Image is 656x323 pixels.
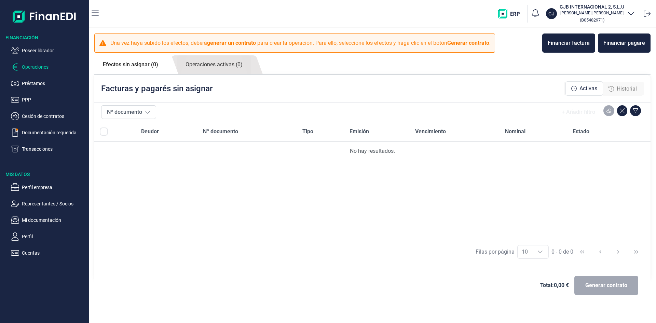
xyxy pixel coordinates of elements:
[203,127,238,136] span: Nº documento
[350,127,369,136] span: Emisión
[447,40,489,46] b: Generar contrato
[13,5,77,27] img: Logo de aplicación
[560,10,624,16] p: [PERSON_NAME] [PERSON_NAME]
[100,147,645,155] div: No hay resultados.
[22,96,86,104] p: PPP
[101,83,213,94] p: Facturas y pagarés sin asignar
[94,55,167,74] a: Efectos sin asignar (0)
[11,183,86,191] button: Perfil empresa
[628,244,644,260] button: Last Page
[22,232,86,241] p: Perfil
[11,79,86,88] button: Préstamos
[565,81,603,96] div: Activas
[141,127,159,136] span: Deudor
[592,244,609,260] button: Previous Page
[476,248,515,256] div: Filas por página
[207,40,256,46] b: generar un contrato
[22,145,86,153] p: Transacciones
[11,145,86,153] button: Transacciones
[532,245,548,258] div: Choose
[580,17,604,23] small: Copiar cif
[498,9,525,18] img: erp
[542,33,595,53] button: Financiar factura
[415,127,446,136] span: Vencimiento
[11,232,86,241] button: Perfil
[22,200,86,208] p: Representantes / Socios
[100,127,108,136] div: All items unselected
[177,55,251,74] a: Operaciones activas (0)
[540,281,569,290] span: Total: 0,00 €
[546,3,635,24] button: GJGJB INTERNACIONAL 2, S.L.U[PERSON_NAME] [PERSON_NAME](B05482971)
[617,85,637,93] span: Historial
[22,183,86,191] p: Perfil empresa
[551,249,573,255] span: 0 - 0 de 0
[22,216,86,224] p: Mi documentación
[22,129,86,137] p: Documentación requerida
[11,200,86,208] button: Representantes / Socios
[603,39,645,47] div: Financiar pagaré
[11,46,86,55] button: Poseer librador
[22,249,86,257] p: Cuentas
[548,39,590,47] div: Financiar factura
[101,105,156,119] button: Nº documento
[11,249,86,257] button: Cuentas
[11,96,86,104] button: PPP
[22,112,86,120] p: Cesión de contratos
[505,127,525,136] span: Nominal
[579,84,597,93] span: Activas
[22,46,86,55] p: Poseer librador
[22,63,86,71] p: Operaciones
[11,63,86,71] button: Operaciones
[598,33,651,53] button: Financiar pagaré
[610,244,626,260] button: Next Page
[548,10,555,17] p: GJ
[603,82,642,96] div: Historial
[573,127,589,136] span: Estado
[22,79,86,88] p: Préstamos
[110,39,491,47] p: Una vez haya subido los efectos, deberá para crear la operación. Para ello, seleccione los efecto...
[11,112,86,120] button: Cesión de contratos
[574,244,590,260] button: First Page
[302,127,313,136] span: Tipo
[11,216,86,224] button: Mi documentación
[11,129,86,137] button: Documentación requerida
[560,3,624,10] h3: GJB INTERNACIONAL 2, S.L.U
